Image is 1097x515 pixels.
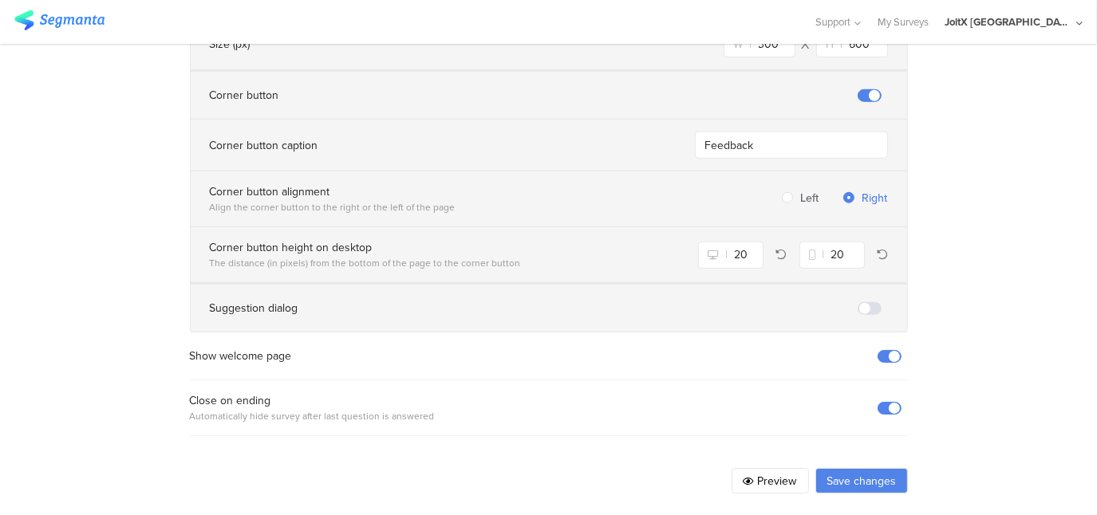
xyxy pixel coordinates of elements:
img: segmanta logo [14,10,105,30]
div: X [802,35,810,53]
div: The distance (in pixels) from the bottom of the page to the corner button [210,256,521,270]
button: Save changes [815,468,908,493]
div: Corner button height on desktop [210,239,521,256]
span: | [750,36,752,53]
span: | [841,36,843,53]
span: W [734,36,752,53]
span: | [726,246,728,263]
span: Right [854,190,888,206]
div: Align the corner button to the right or the left of the page [210,200,456,214]
div: Suggestion dialog [210,300,298,316]
div: Corner button [210,87,279,104]
div: Corner button alignment [210,183,456,200]
div: Close on ending [190,392,435,409]
div: JoltX [GEOGRAPHIC_DATA] [945,14,1072,29]
div: Show welcome page [190,348,292,364]
span: Support [816,14,851,29]
span: H [827,36,843,53]
span: Left [793,190,819,206]
div: Size (px) [210,36,251,53]
div: Automatically hide survey after last question is answered [190,409,435,423]
span: | [823,246,825,263]
div: Corner button caption [210,137,318,154]
button: Preview [732,468,809,493]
